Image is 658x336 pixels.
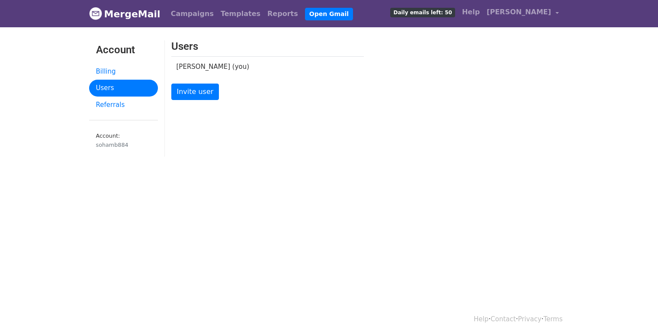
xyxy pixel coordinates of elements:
[264,5,302,23] a: Reports
[171,56,343,77] td: [PERSON_NAME] (you)
[167,5,217,23] a: Campaigns
[474,315,488,323] a: Help
[543,315,562,323] a: Terms
[387,3,458,21] a: Daily emails left: 50
[483,3,562,24] a: [PERSON_NAME]
[171,40,364,53] h3: Users
[89,7,102,20] img: MergeMail logo
[96,132,151,149] small: Account:
[217,5,264,23] a: Templates
[89,63,158,80] a: Billing
[89,80,158,97] a: Users
[487,7,551,17] span: [PERSON_NAME]
[390,8,455,17] span: Daily emails left: 50
[89,5,160,23] a: MergeMail
[96,44,151,56] h3: Account
[305,8,353,20] a: Open Gmail
[459,3,483,21] a: Help
[518,315,541,323] a: Privacy
[491,315,516,323] a: Contact
[89,97,158,113] a: Referrals
[96,141,151,149] div: sohamb884
[171,84,219,100] a: Invite user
